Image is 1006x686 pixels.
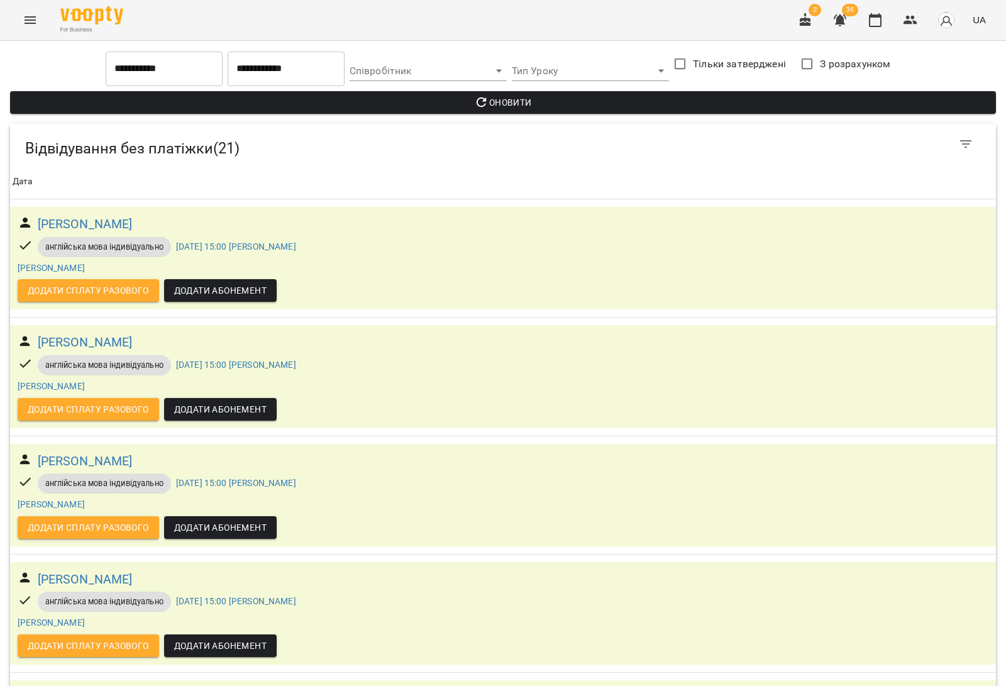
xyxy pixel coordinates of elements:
[28,402,149,417] span: Додати сплату разового
[174,402,267,417] span: Додати Абонемент
[18,499,85,509] a: [PERSON_NAME]
[28,283,149,298] span: Додати сплату разового
[38,333,133,352] a: [PERSON_NAME]
[18,279,159,302] button: Додати сплату разового
[13,174,33,189] div: Sort
[164,634,277,657] button: Додати Абонемент
[18,263,85,273] a: [PERSON_NAME]
[20,95,986,110] span: Оновити
[820,57,890,72] span: З розрахунком
[18,398,159,421] button: Додати сплату разового
[809,4,821,16] span: 2
[176,478,296,488] a: [DATE] 15:00 [PERSON_NAME]
[176,241,296,252] a: [DATE] 15:00 [PERSON_NAME]
[13,174,33,189] div: Дата
[28,638,149,653] span: Додати сплату разового
[38,570,133,589] a: [PERSON_NAME]
[18,617,85,628] a: [PERSON_NAME]
[10,91,996,114] button: Оновити
[968,8,991,31] button: UA
[937,11,955,29] img: avatar_s.png
[38,451,133,471] a: [PERSON_NAME]
[176,360,296,370] a: [DATE] 15:00 [PERSON_NAME]
[174,520,267,535] span: Додати Абонемент
[25,139,595,158] h5: Відвідування без платіжки ( 21 )
[38,478,171,489] span: англійська мова індивідуально
[15,5,45,35] button: Menu
[973,13,986,26] span: UA
[693,57,786,72] span: Тільки затверджені
[10,124,996,164] div: Table Toolbar
[951,129,981,159] button: Фільтр
[38,214,133,234] a: [PERSON_NAME]
[164,398,277,421] button: Додати Абонемент
[13,174,993,189] span: Дата
[18,381,85,391] a: [PERSON_NAME]
[176,596,296,606] a: [DATE] 15:00 [PERSON_NAME]
[164,279,277,302] button: Додати Абонемент
[174,283,267,298] span: Додати Абонемент
[38,360,171,371] span: англійська мова індивідуально
[28,520,149,535] span: Додати сплату разового
[18,634,159,657] button: Додати сплату разового
[18,516,159,539] button: Додати сплату разового
[60,6,123,25] img: Voopty Logo
[38,241,171,253] span: англійська мова індивідуально
[38,596,171,607] span: англійська мова індивідуально
[60,26,123,34] span: For Business
[174,638,267,653] span: Додати Абонемент
[842,4,858,16] span: 36
[164,516,277,539] button: Додати Абонемент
